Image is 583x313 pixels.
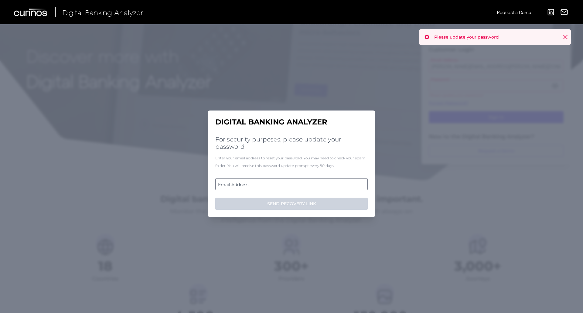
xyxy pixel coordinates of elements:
[215,154,368,169] div: Enter your email address to reset your password. You may need to check your spam folder. You will...
[216,179,367,190] label: Email Address
[497,7,531,17] a: Request a Demo
[215,118,368,127] h1: Digital Banking Analyzer
[497,10,531,15] span: Request a Demo
[215,136,368,150] h2: For security purposes, please update your password
[14,9,48,16] img: Curinos
[419,29,571,45] div: Please update your password
[215,198,368,210] button: SEND RECOVERY LINK
[63,8,143,17] span: Digital Banking Analyzer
